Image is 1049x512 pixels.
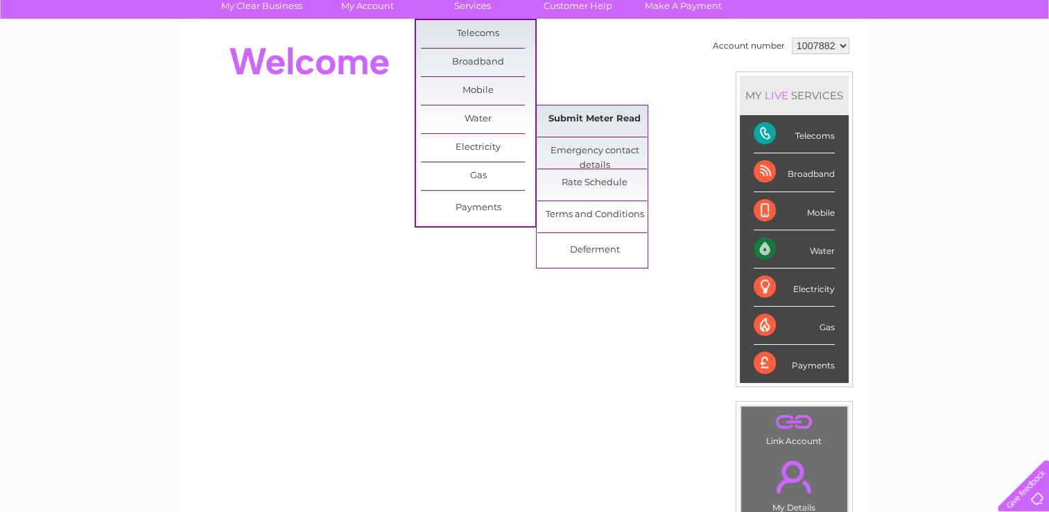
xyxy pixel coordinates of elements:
[421,134,535,162] a: Electricity
[421,162,535,190] a: Gas
[754,345,835,382] div: Payments
[957,59,991,69] a: Contact
[754,268,835,307] div: Electricity
[37,36,107,78] img: logo.png
[421,49,535,76] a: Broadband
[1003,59,1036,69] a: Log out
[740,406,848,450] td: Link Account
[928,59,948,69] a: Blog
[537,237,652,264] a: Deferment
[740,76,849,115] div: MY SERVICES
[745,452,844,501] a: .
[754,307,835,345] div: Gas
[198,8,853,67] div: Clear Business is a trading name of Verastar Limited (registered in [GEOGRAPHIC_DATA] No. 3667643...
[537,169,652,197] a: Rate Schedule
[421,77,535,105] a: Mobile
[421,105,535,133] a: Water
[840,59,870,69] a: Energy
[878,59,920,69] a: Telecoms
[421,20,535,48] a: Telecoms
[537,137,652,165] a: Emergency contact details
[754,115,835,153] div: Telecoms
[754,153,835,191] div: Broadband
[754,230,835,268] div: Water
[754,192,835,230] div: Mobile
[421,194,535,222] a: Payments
[788,7,883,24] a: 0333 014 3131
[537,105,652,133] a: Submit Meter Read
[709,34,788,58] td: Account number
[762,89,791,102] div: LIVE
[805,59,831,69] a: Water
[537,201,652,229] a: Terms and Conditions
[745,410,844,434] a: .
